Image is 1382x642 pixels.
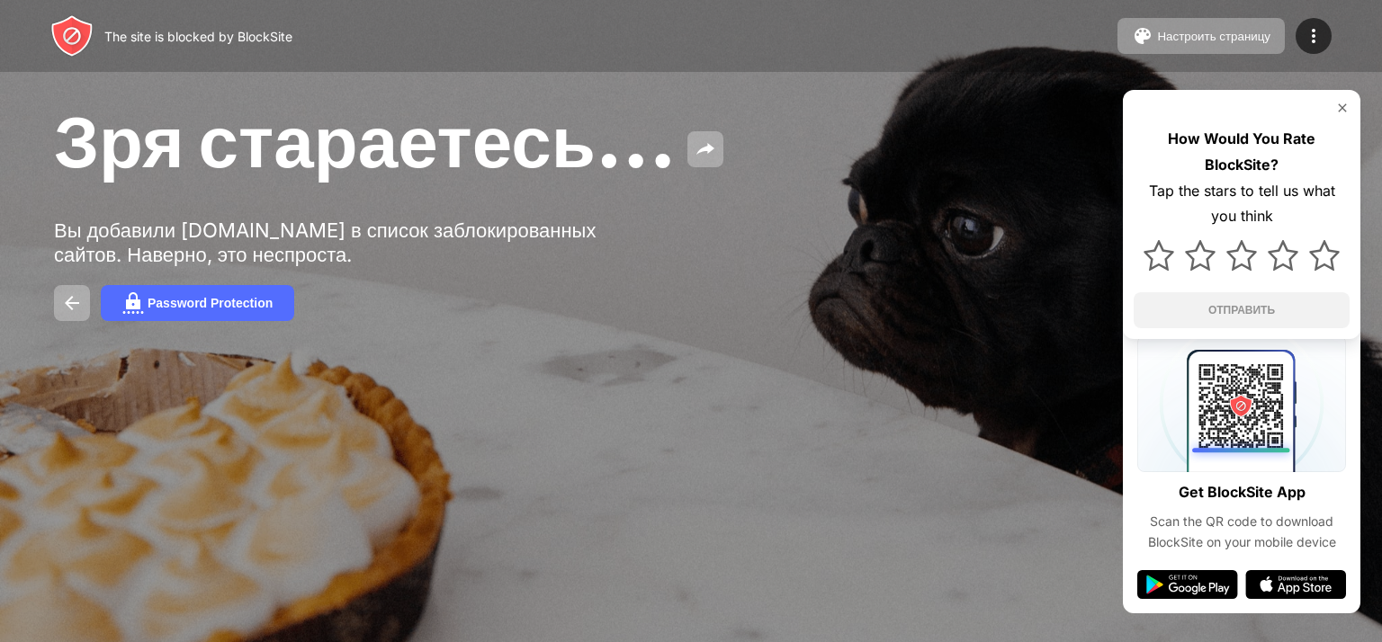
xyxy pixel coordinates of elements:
[1268,240,1298,271] img: star.svg
[1132,25,1153,47] img: pallet.svg
[1137,512,1346,552] div: Scan the QR code to download BlockSite on your mobile device
[54,97,677,184] span: Зря стараетесь…
[104,29,292,44] div: The site is blocked by BlockSite
[61,292,83,314] img: back.svg
[122,292,144,314] img: password.svg
[1185,240,1216,271] img: star.svg
[1117,18,1285,54] button: Настроить страницу
[148,296,273,310] div: Password Protection
[1303,25,1324,47] img: menu-icon.svg
[1245,570,1346,599] img: app-store.svg
[54,218,610,267] div: Вы добавили [DOMAIN_NAME] в список заблокированных сайтов. Наверно, это неспроста.
[1134,178,1350,230] div: Tap the stars to tell us what you think
[1144,240,1174,271] img: star.svg
[1137,570,1238,599] img: google-play.svg
[50,14,94,58] img: header-logo.svg
[1179,479,1306,505] div: Get BlockSite App
[1134,292,1350,328] button: ОТПРАВИТЬ
[1309,240,1340,271] img: star.svg
[695,138,716,160] img: share.svg
[1226,240,1257,271] img: star.svg
[1134,126,1350,178] div: How Would You Rate BlockSite?
[101,285,294,321] button: Password Protection
[1335,101,1350,115] img: rate-us-close.svg
[1157,30,1270,43] div: Настроить страницу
